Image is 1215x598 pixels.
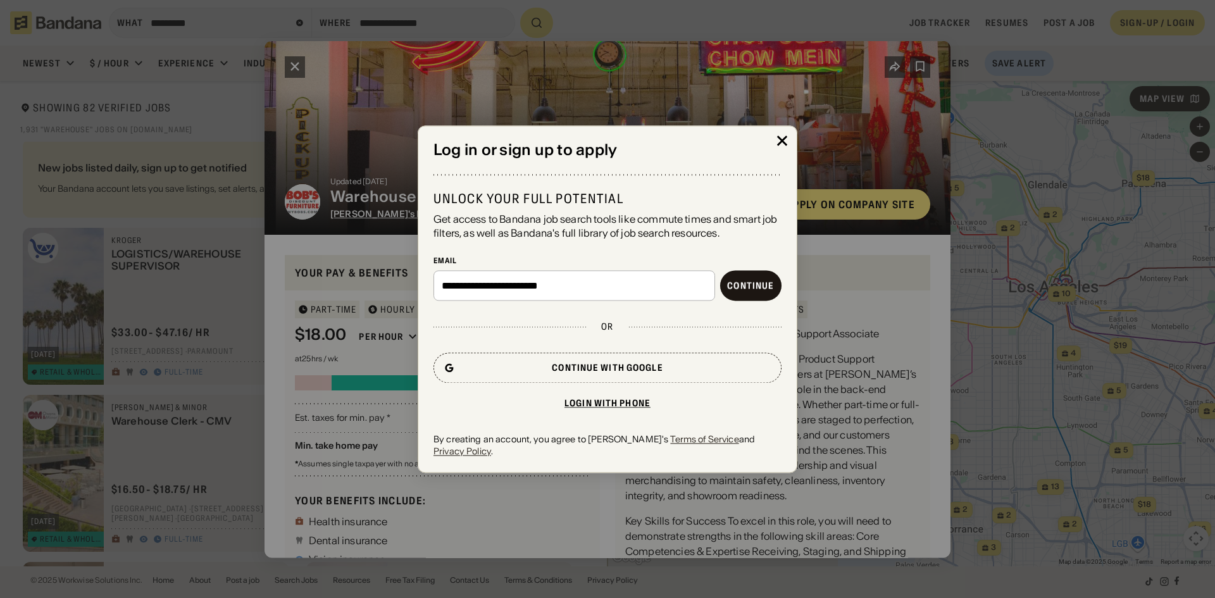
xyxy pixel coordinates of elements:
[601,321,613,333] div: or
[433,212,782,240] div: Get access to Bandana job search tools like commute times and smart job filters, as well as Banda...
[433,141,782,159] div: Log in or sign up to apply
[552,364,663,373] div: Continue with Google
[727,282,774,290] div: Continue
[433,256,782,266] div: Email
[670,434,738,445] a: Terms of Service
[433,190,782,207] div: Unlock your full potential
[433,434,782,457] div: By creating an account, you agree to [PERSON_NAME]'s and .
[564,399,651,408] div: Login with phone
[433,445,491,457] a: Privacy Policy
